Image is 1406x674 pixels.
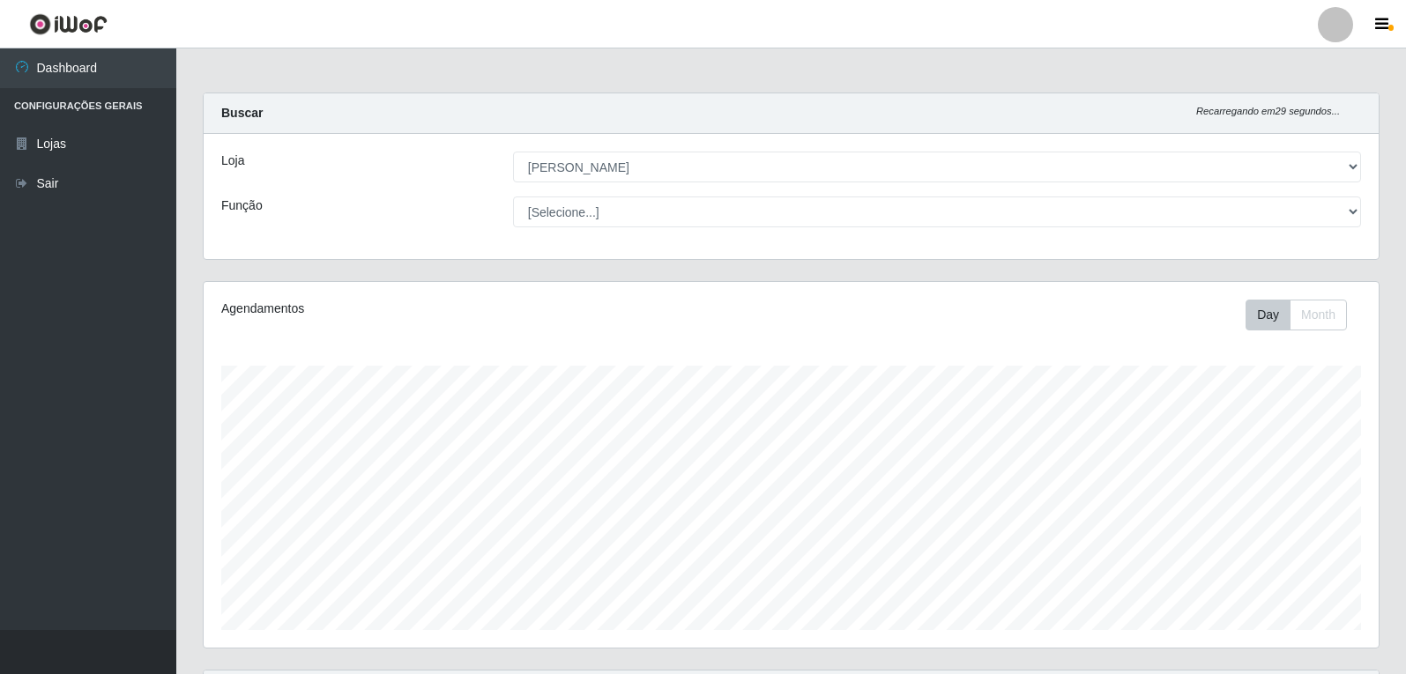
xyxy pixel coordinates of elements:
div: First group [1246,300,1347,330]
button: Month [1290,300,1347,330]
label: Loja [221,152,244,170]
i: Recarregando em 29 segundos... [1196,106,1340,116]
strong: Buscar [221,106,263,120]
img: CoreUI Logo [29,13,108,35]
div: Agendamentos [221,300,681,318]
button: Day [1246,300,1291,330]
label: Função [221,196,263,215]
div: Toolbar with button groups [1246,300,1361,330]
